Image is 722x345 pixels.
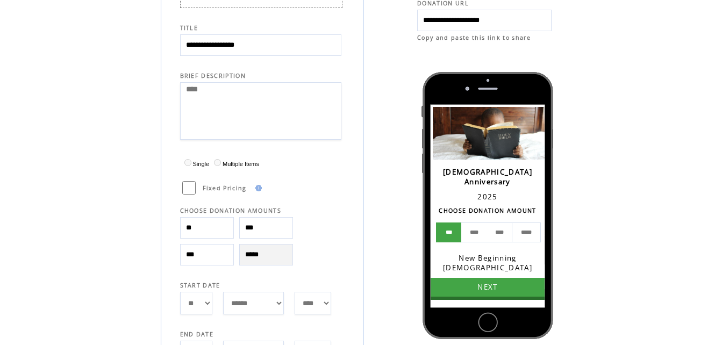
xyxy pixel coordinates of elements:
span: START DATE [180,282,220,289]
span: 2025 [477,192,497,202]
input: Multiple Items [214,159,221,166]
span: END DATE [180,330,214,338]
label: Multiple Items [211,161,259,167]
span: Fixed Pricing [203,184,247,192]
span: CHOOSE DONATION AMOUNTS [180,207,282,214]
input: Single [184,159,191,166]
label: Single [182,161,210,167]
a: NEXT [431,278,545,297]
span: BRIEF DESCRIPTION [180,72,246,80]
span: [DEMOGRAPHIC_DATA] Anniversary [443,167,532,186]
span: TITLE [180,24,198,32]
img: Loading [431,105,549,162]
span: New Beginning [DEMOGRAPHIC_DATA] [443,253,532,272]
span: Copy and paste this link to share [417,34,531,41]
span: CHOOSE DONATION AMOUNT [439,207,536,214]
img: help.gif [252,185,262,191]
